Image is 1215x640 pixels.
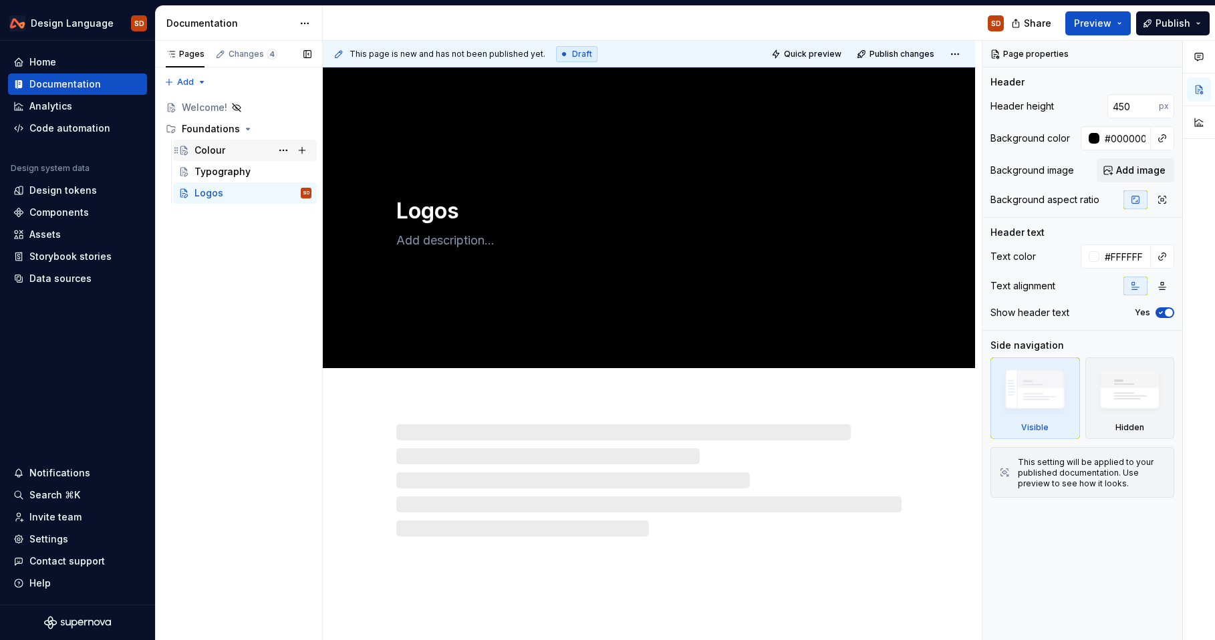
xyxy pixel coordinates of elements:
[8,246,147,267] a: Storybook stories
[29,577,51,590] div: Help
[29,77,101,91] div: Documentation
[177,77,194,88] span: Add
[990,193,1099,206] div: Background aspect ratio
[29,206,89,219] div: Components
[160,97,317,204] div: Page tree
[44,616,111,629] svg: Supernova Logo
[1021,422,1049,433] div: Visible
[8,506,147,528] a: Invite team
[303,186,309,200] div: SD
[166,49,205,59] div: Pages
[1085,357,1175,439] div: Hidden
[1065,11,1131,35] button: Preview
[160,97,317,118] a: Welcome!
[1159,101,1169,112] p: px
[1116,164,1166,177] span: Add image
[990,226,1045,239] div: Header text
[1099,126,1151,150] input: Auto
[134,18,144,29] div: SD
[8,573,147,594] button: Help
[29,272,92,285] div: Data sources
[29,184,97,197] div: Design tokens
[1018,457,1166,489] div: This setting will be applied to your published documentation. Use preview to see how it looks.
[194,144,225,157] div: Colour
[8,550,147,572] button: Contact support
[1074,17,1111,30] span: Preview
[29,510,82,524] div: Invite team
[29,488,80,502] div: Search ⌘K
[173,161,317,182] a: Typography
[31,17,114,30] div: Design Language
[29,466,90,480] div: Notifications
[869,49,934,59] span: Publish changes
[173,140,317,161] a: Colour
[1099,245,1151,269] input: Auto
[8,462,147,484] button: Notifications
[990,100,1054,113] div: Header height
[1115,422,1144,433] div: Hidden
[990,75,1025,89] div: Header
[229,49,277,59] div: Changes
[8,268,147,289] a: Data sources
[8,73,147,95] a: Documentation
[29,55,56,69] div: Home
[1097,158,1174,182] button: Add image
[767,45,847,63] button: Quick preview
[160,118,317,140] div: Foundations
[182,122,240,136] div: Foundations
[990,357,1080,439] div: Visible
[8,180,147,201] a: Design tokens
[160,73,211,92] button: Add
[8,528,147,550] a: Settings
[3,9,152,37] button: Design LanguageSD
[8,96,147,117] a: Analytics
[8,484,147,506] button: Search ⌘K
[173,182,317,204] a: LogosSD
[990,279,1055,293] div: Text alignment
[29,532,68,546] div: Settings
[1135,307,1150,318] label: Yes
[1024,17,1051,30] span: Share
[990,306,1069,319] div: Show header text
[194,165,251,178] div: Typography
[8,224,147,245] a: Assets
[11,163,90,174] div: Design system data
[572,49,592,59] span: Draft
[29,250,112,263] div: Storybook stories
[853,45,940,63] button: Publish changes
[784,49,841,59] span: Quick preview
[1156,17,1190,30] span: Publish
[990,132,1070,145] div: Background color
[990,250,1036,263] div: Text color
[29,122,110,135] div: Code automation
[29,228,61,241] div: Assets
[350,49,545,59] span: This page is new and has not been published yet.
[990,339,1064,352] div: Side navigation
[991,18,1001,29] div: SD
[29,100,72,113] div: Analytics
[194,186,223,200] div: Logos
[8,202,147,223] a: Components
[1107,94,1159,118] input: Auto
[9,15,25,31] img: 0733df7c-e17f-4421-95a9-ced236ef1ff0.png
[182,101,227,114] div: Welcome!
[1004,11,1060,35] button: Share
[394,195,899,227] textarea: Logos
[8,51,147,73] a: Home
[990,164,1074,177] div: Background image
[1136,11,1210,35] button: Publish
[29,554,105,568] div: Contact support
[8,118,147,139] a: Code automation
[267,49,277,59] span: 4
[166,17,293,30] div: Documentation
